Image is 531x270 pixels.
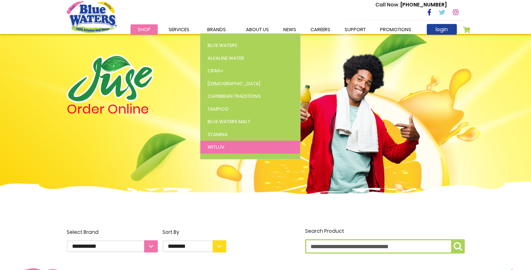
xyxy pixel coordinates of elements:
[162,240,226,252] select: Sort By
[281,41,421,194] img: man.png
[162,228,226,236] div: Sort By
[305,227,465,254] label: Search Product
[67,228,158,252] label: Select Brand
[207,26,226,33] span: Brands
[208,106,229,112] span: Tampico
[305,239,465,254] input: Search Product
[208,67,224,74] span: Cran+
[208,93,261,100] span: Caribbean Traditions
[67,103,226,116] h4: Order Online
[276,24,303,35] a: News
[375,1,447,9] p: [PHONE_NUMBER]
[169,26,189,33] span: Services
[303,24,337,35] a: careers
[208,131,228,138] span: Stamina
[208,55,244,62] span: Alkaline Water
[451,239,465,254] button: Search Product
[239,24,276,35] a: about us
[138,26,151,33] span: Shop
[375,1,400,8] span: Call Now :
[373,24,418,35] a: Promotions
[67,240,158,252] select: Select Brand
[427,24,457,35] a: login
[337,24,373,35] a: support
[208,144,224,150] span: WitLuv
[454,242,462,251] img: search-icon.png
[208,118,250,125] span: Blue Waters Malt
[67,54,153,103] img: logo
[208,80,260,87] span: [DEMOGRAPHIC_DATA]
[67,1,117,33] a: store logo
[208,42,237,49] span: Blue Waters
